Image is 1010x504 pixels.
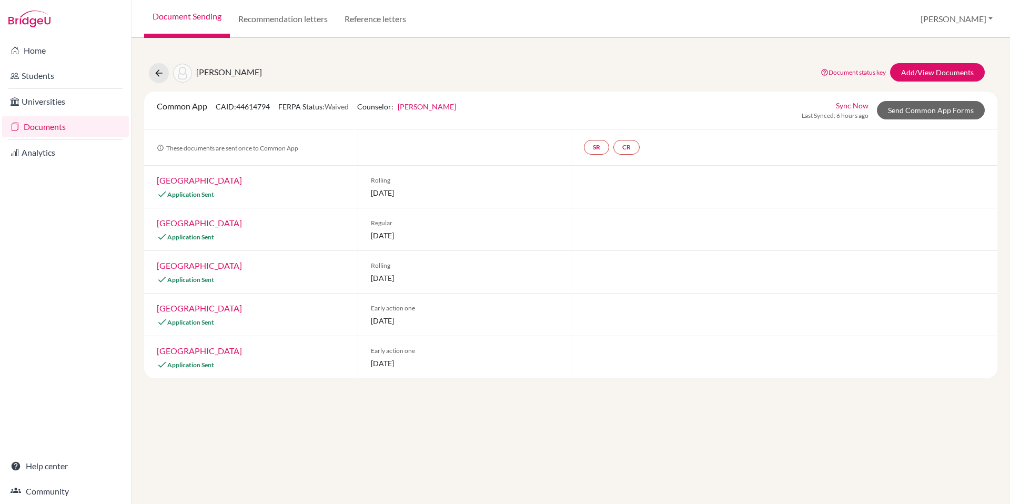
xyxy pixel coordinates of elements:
[2,65,129,86] a: Students
[836,100,868,111] a: Sync Now
[278,102,349,111] span: FERPA Status:
[371,358,559,369] span: [DATE]
[2,481,129,502] a: Community
[157,175,242,185] a: [GEOGRAPHIC_DATA]
[802,111,868,120] span: Last Synced: 6 hours ago
[877,101,985,119] a: Send Common App Forms
[371,304,559,313] span: Early action one
[167,318,214,326] span: Application Sent
[325,102,349,111] span: Waived
[371,346,559,356] span: Early action one
[371,261,559,270] span: Rolling
[2,456,129,477] a: Help center
[2,142,129,163] a: Analytics
[167,233,214,241] span: Application Sent
[157,260,242,270] a: [GEOGRAPHIC_DATA]
[613,140,640,155] a: CR
[371,315,559,326] span: [DATE]
[398,102,456,111] a: [PERSON_NAME]
[167,190,214,198] span: Application Sent
[2,116,129,137] a: Documents
[371,273,559,284] span: [DATE]
[157,144,298,152] span: These documents are sent once to Common App
[916,9,997,29] button: [PERSON_NAME]
[2,40,129,61] a: Home
[371,187,559,198] span: [DATE]
[371,176,559,185] span: Rolling
[821,68,886,76] a: Document status key
[890,63,985,82] a: Add/View Documents
[584,140,609,155] a: SR
[371,218,559,228] span: Regular
[157,101,207,111] span: Common App
[216,102,270,111] span: CAID: 44614794
[371,230,559,241] span: [DATE]
[167,361,214,369] span: Application Sent
[157,218,242,228] a: [GEOGRAPHIC_DATA]
[8,11,50,27] img: Bridge-U
[157,346,242,356] a: [GEOGRAPHIC_DATA]
[157,303,242,313] a: [GEOGRAPHIC_DATA]
[357,102,456,111] span: Counselor:
[2,91,129,112] a: Universities
[167,276,214,284] span: Application Sent
[196,67,262,77] span: [PERSON_NAME]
